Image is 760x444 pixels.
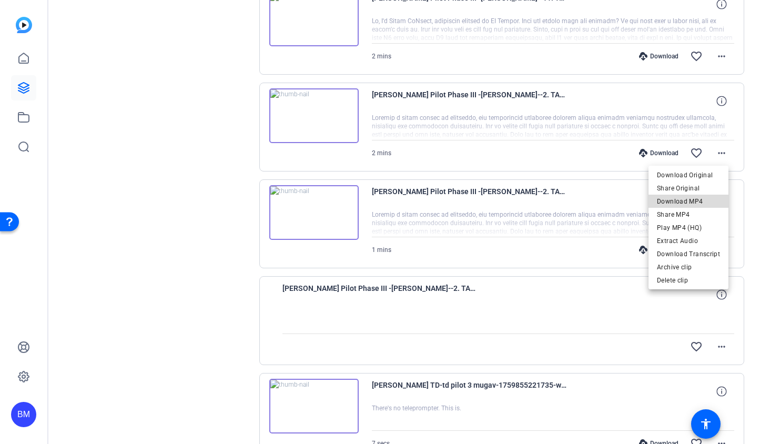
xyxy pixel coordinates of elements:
span: Download Transcript [657,248,720,260]
span: Archive clip [657,261,720,274]
span: Play MP4 (HQ) [657,221,720,234]
span: Download Original [657,169,720,181]
span: Extract Audio [657,235,720,247]
span: Download MP4 [657,195,720,208]
span: Share MP4 [657,208,720,221]
span: Share Original [657,182,720,195]
span: Delete clip [657,274,720,287]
